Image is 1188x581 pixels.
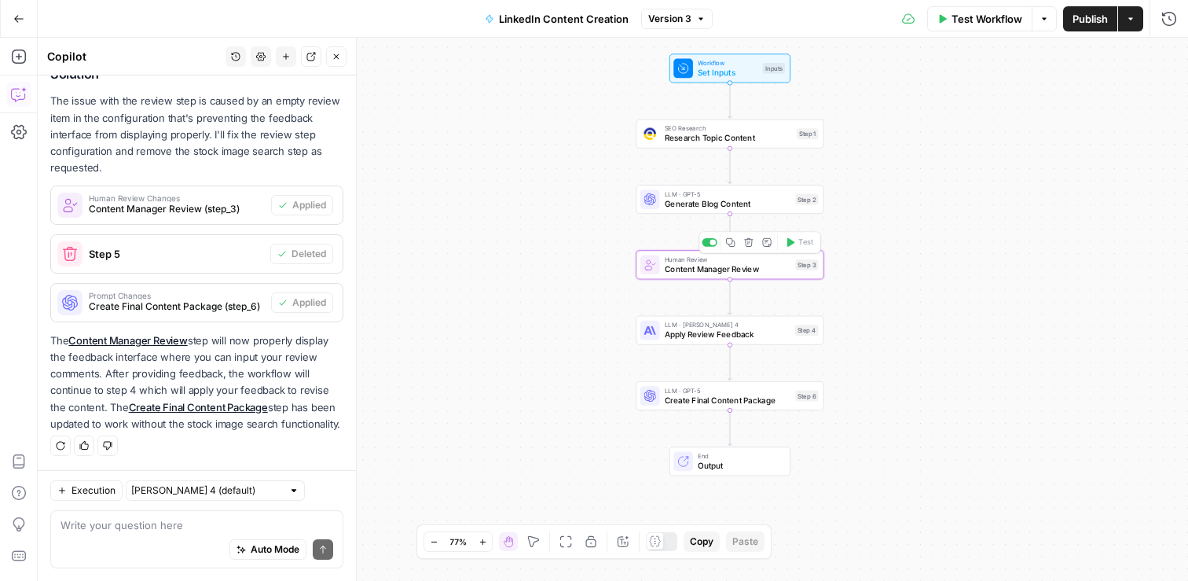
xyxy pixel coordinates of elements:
[636,250,823,279] div: Human ReviewContent Manager ReviewStep 3Test
[795,391,818,402] div: Step 6
[698,67,757,79] span: Set Inputs
[89,202,265,216] span: Content Manager Review (step_3)
[798,237,813,248] span: Test
[68,334,187,347] a: Content Manager Review
[726,531,764,552] button: Paste
[665,197,790,209] span: Generate Blog Content
[643,128,655,140] img: 3hnddut9cmlpnoegpdll2wmnov83
[665,394,790,406] span: Create Final Content Package
[665,132,792,144] span: Research Topic Content
[251,542,299,557] span: Auto Mode
[499,11,629,27] span: LinkedIn Content Creation
[684,531,720,552] button: Copy
[129,401,268,414] a: Create Final Content Package
[229,539,306,560] button: Auto Mode
[795,259,818,270] div: Step 3
[292,198,326,212] span: Applied
[665,320,790,329] span: LLM · [PERSON_NAME] 4
[728,83,732,118] g: Edge from start to step_1
[665,329,790,340] span: Apply Review Feedback
[1063,6,1117,31] button: Publish
[636,53,823,83] div: WorkflowSet InputsInputs
[50,67,343,82] h2: Solution
[665,189,790,198] span: LLM · GPT-5
[690,535,713,549] span: Copy
[636,381,823,410] div: LLM · GPT-5Create Final Content PackageStep 6
[636,120,823,149] div: SEO ResearchResearch Topic ContentStep 1
[665,123,792,133] span: SEO Research
[665,255,790,264] span: Human Review
[270,244,333,264] button: Deleted
[50,480,123,501] button: Execution
[449,535,467,548] span: 77%
[89,292,265,300] span: Prompt Changes
[648,12,691,26] span: Version 3
[797,128,819,139] div: Step 1
[763,63,786,74] div: Inputs
[795,325,819,336] div: Step 4
[728,149,732,184] g: Edge from step_1 to step_2
[728,345,732,381] g: Edge from step_4 to step_6
[641,9,713,29] button: Version 3
[698,451,780,461] span: End
[795,194,818,205] div: Step 2
[292,296,326,310] span: Applied
[271,195,333,215] button: Applied
[665,385,790,395] span: LLM · GPT-5
[780,234,818,250] button: Test
[698,58,757,68] span: Workflow
[636,316,823,345] div: LLM · [PERSON_NAME] 4Apply Review FeedbackStep 4
[698,460,780,472] span: Output
[728,279,732,314] g: Edge from step_3 to step_4
[927,6,1032,31] button: Test Workflow
[665,263,790,275] span: Content Manager Review
[50,333,343,432] p: The step will now properly display the feedback interface where you can input your review comment...
[1072,11,1108,27] span: Publish
[271,292,333,313] button: Applied
[47,49,221,64] div: Copilot
[89,246,264,262] span: Step 5
[951,11,1022,27] span: Test Workflow
[89,300,265,314] span: Create Final Content Package (step_6)
[89,194,265,202] span: Human Review Changes
[636,447,823,476] div: EndOutput
[728,410,732,446] g: Edge from step_6 to end
[71,484,115,498] span: Execution
[291,247,326,261] span: Deleted
[131,483,282,498] input: Claude Sonnet 4 (default)
[475,6,638,31] button: LinkedIn Content Creation
[636,185,823,214] div: LLM · GPT-5Generate Blog ContentStep 2
[50,93,343,176] p: The issue with the review step is caused by an empty review item in the configuration that's prev...
[732,535,758,549] span: Paste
